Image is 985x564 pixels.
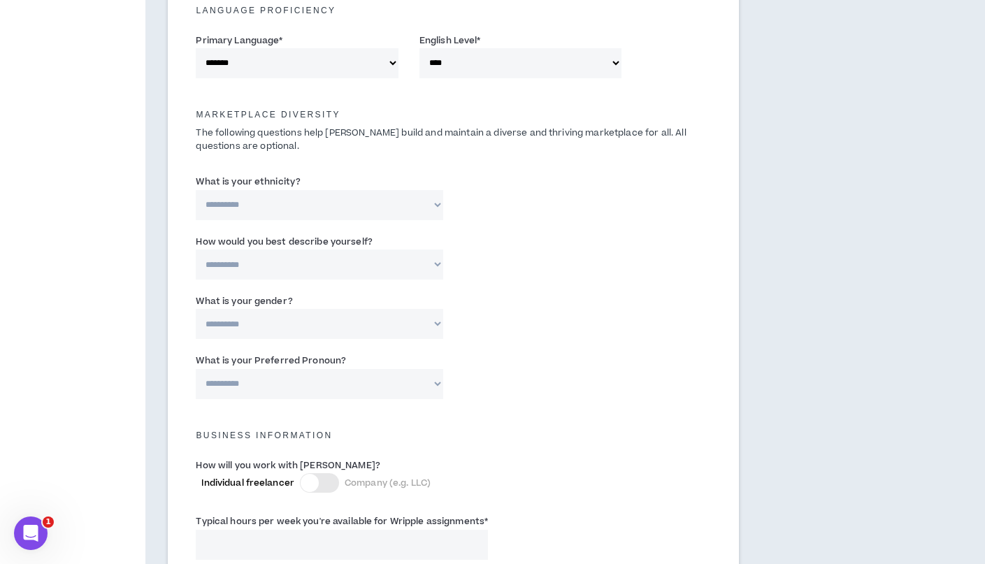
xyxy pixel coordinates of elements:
label: What is your Preferred Pronoun? [196,349,346,372]
h5: Marketplace Diversity [185,110,721,120]
p: The following questions help [PERSON_NAME] build and maintain a diverse and thriving marketplace ... [185,126,721,153]
h5: Business Information [185,431,721,440]
span: Individual freelancer [201,477,294,489]
label: How will you work with [PERSON_NAME]? [196,454,380,477]
span: 1 [43,516,54,528]
label: What is your ethnicity? [196,171,301,193]
span: Company (e.g. LLC) [345,477,431,489]
iframe: Intercom live chat [14,516,48,550]
label: How would you best describe yourself? [196,231,372,253]
label: Typical hours per week you're available for Wripple assignments [196,510,488,533]
label: What is your gender? [196,290,292,312]
label: Primary Language [196,29,282,52]
label: English Level [419,29,481,52]
h5: Language Proficiency [185,6,721,15]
